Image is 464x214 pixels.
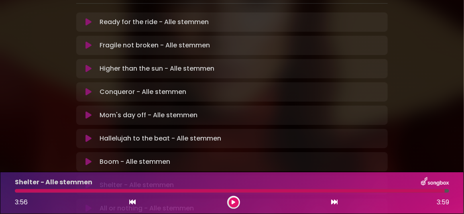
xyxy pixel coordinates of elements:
span: 3:56 [15,198,28,207]
p: Shelter - Alle stemmen [15,177,92,187]
p: Mom's day off - Alle stemmen [100,110,197,120]
span: 3:59 [437,198,449,207]
p: Higher than the sun - Alle stemmen [100,64,214,73]
img: songbox-logo-white.png [421,177,449,188]
p: Fragile not broken - Alle stemmen [100,41,210,50]
p: Boom - Alle stemmen [100,157,170,167]
p: Ready for the ride - Alle stemmen [100,17,209,27]
p: Conqueror - Alle stemmen [100,87,186,97]
p: Hallelujah to the beat - Alle stemmen [100,134,221,143]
